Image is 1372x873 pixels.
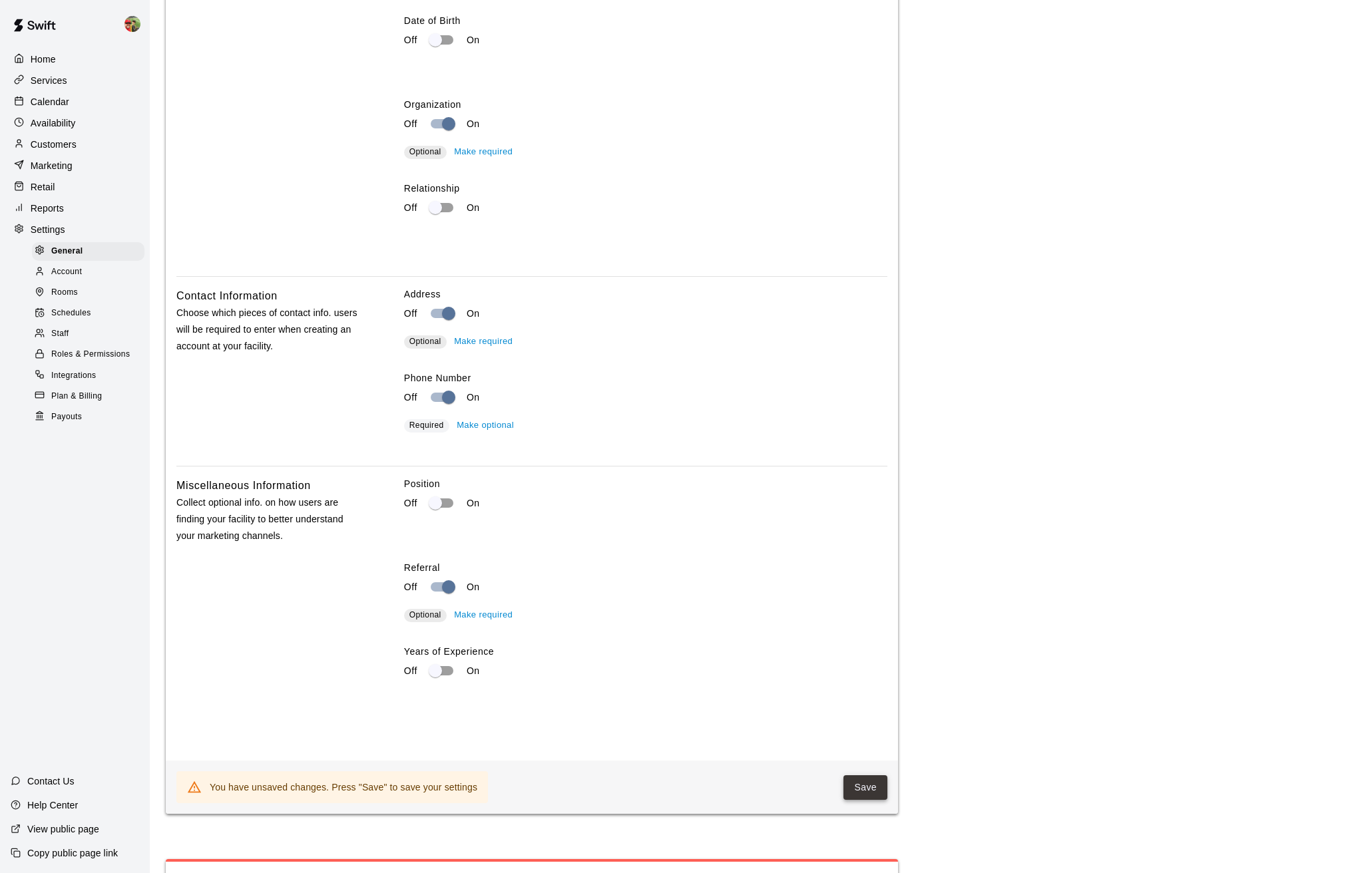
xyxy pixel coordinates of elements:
p: Off [404,664,417,678]
p: Copy public page link [27,846,118,860]
p: Off [404,496,417,510]
div: Matthew Cotter [122,11,150,37]
h6: Contact Information [176,287,278,305]
p: Off [404,391,417,405]
label: Position [404,477,887,490]
p: Marketing [31,159,73,172]
a: Plan & Billing [32,386,150,407]
a: Reports [11,198,139,218]
p: View public page [27,822,99,836]
span: Account [51,265,82,279]
button: Save [843,775,887,800]
p: Help Center [27,798,78,812]
p: Off [404,307,417,321]
div: Schedules [32,304,144,323]
p: On [467,201,480,215]
a: Roles & Permissions [32,345,150,365]
a: Rooms [32,283,150,303]
a: Home [11,49,139,69]
span: Roles & Permissions [51,348,130,361]
p: Collect optional info. on how users are finding your facility to better understand your marketing... [176,494,361,545]
div: Staff [32,325,144,343]
p: Services [31,74,67,87]
label: Organization [404,98,887,111]
p: On [467,307,480,321]
h6: Miscellaneous Information [176,477,311,494]
p: On [467,664,480,678]
label: Address [404,287,887,301]
p: Settings [31,223,65,236]
span: Optional [409,610,441,619]
a: Settings [11,220,139,240]
span: General [51,245,83,258]
button: Make required [451,605,516,625]
div: Plan & Billing [32,387,144,406]
div: General [32,242,144,261]
a: Payouts [32,407,150,427]
span: Staff [51,327,69,341]
div: Account [32,263,144,281]
span: Schedules [51,307,91,320]
span: Payouts [51,411,82,424]
p: Retail [31,180,55,194]
a: General [32,241,150,262]
a: Calendar [11,92,139,112]
p: On [467,117,480,131]
label: Phone Number [404,371,887,385]
label: Relationship [404,182,887,195]
p: Calendar [31,95,69,108]
p: Home [31,53,56,66]
a: Retail [11,177,139,197]
p: Customers [31,138,77,151]
p: On [467,33,480,47]
div: Integrations [32,367,144,385]
span: Plan & Billing [51,390,102,403]
a: Account [32,262,150,282]
p: Contact Us [27,775,75,788]
button: Make required [451,331,516,352]
p: Off [404,201,417,215]
span: Required [409,421,444,430]
label: Date of Birth [404,14,887,27]
span: Rooms [51,286,78,299]
a: Availability [11,113,139,133]
p: Availability [31,116,76,130]
span: Optional [409,337,441,346]
p: Choose which pieces of contact info. users will be required to enter when creating an account at ... [176,305,361,355]
div: Payouts [32,408,144,427]
img: Matthew Cotter [124,16,140,32]
label: Years of Experience [404,645,887,658]
p: Reports [31,202,64,215]
p: On [467,391,480,405]
button: Make required [451,142,516,162]
div: You have unsaved changes. Press "Save" to save your settings [210,775,477,799]
a: Services [11,71,139,90]
p: Off [404,117,417,131]
button: Make optional [453,415,517,436]
div: Rooms [32,283,144,302]
span: Optional [409,147,441,156]
p: Off [404,33,417,47]
p: On [467,496,480,510]
a: Marketing [11,156,139,176]
div: Roles & Permissions [32,345,144,364]
a: Schedules [32,303,150,324]
label: Referral [404,561,887,574]
a: Staff [32,324,150,345]
p: Off [404,580,417,594]
a: Integrations [32,365,150,386]
a: Customers [11,134,139,154]
p: On [467,580,480,594]
span: Integrations [51,369,97,383]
